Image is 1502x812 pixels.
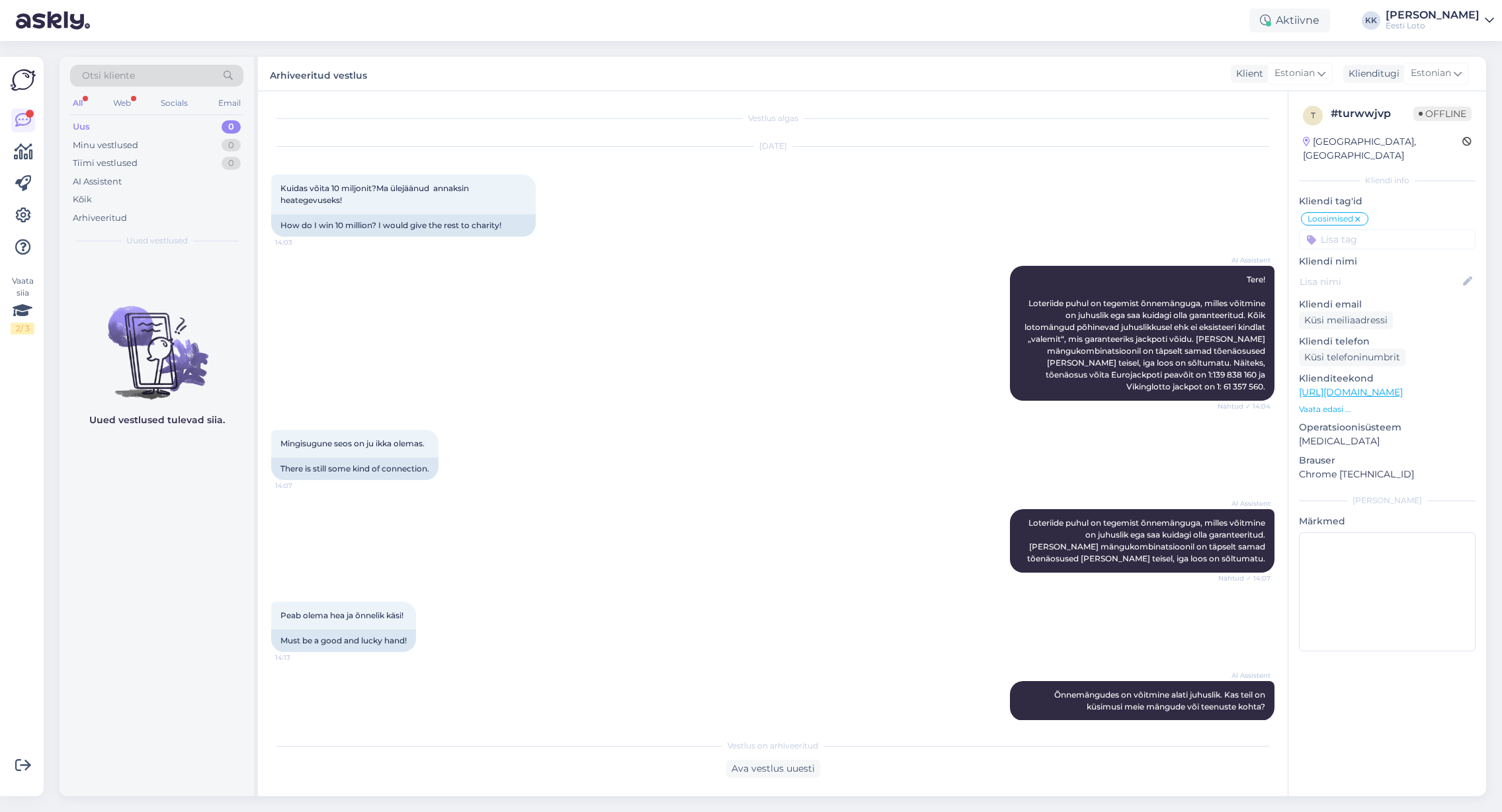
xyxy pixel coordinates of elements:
[73,120,90,134] div: Uus
[280,183,471,205] span: Kuidas võita 10 miljonit?Ma ülejäänud annaksin heategevuseks!
[1308,215,1353,223] span: Loosimised
[126,235,188,247] span: Uued vestlused
[1299,311,1393,329] div: Küsi meiliaadressi
[1218,573,1271,583] span: Nähtud ✓ 14:07
[1362,11,1380,30] div: KK
[73,212,127,225] div: Arhiveeritud
[1218,401,1271,411] span: Nähtud ✓ 14:04
[158,95,190,112] div: Socials
[1299,434,1476,448] p: [MEDICAL_DATA]
[1249,9,1330,32] div: Aktiivne
[73,193,92,206] div: Kõik
[1221,255,1271,265] span: AI Assistent
[1231,67,1263,81] div: Klient
[271,140,1274,152] div: [DATE]
[70,95,85,112] div: All
[1331,106,1413,122] div: # turwwjvp
[1299,348,1405,366] div: Küsi telefoninumbrit
[1303,135,1462,163] div: [GEOGRAPHIC_DATA], [GEOGRAPHIC_DATA]
[1311,110,1315,120] span: t
[11,275,34,335] div: Vaata siia
[1299,514,1476,528] p: Märkmed
[1299,298,1476,311] p: Kliendi email
[73,157,138,170] div: Tiimi vestlused
[11,67,36,93] img: Askly Logo
[60,282,254,401] img: No chats
[222,157,241,170] div: 0
[1299,194,1476,208] p: Kliendi tag'id
[280,610,403,620] span: Peab olema hea ja õnnelik käsi!
[1299,467,1476,481] p: Chrome [TECHNICAL_ID]
[1221,670,1271,680] span: AI Assistent
[1386,10,1494,31] a: [PERSON_NAME]Eesti Loto
[280,438,425,448] span: Mingisugune seos on ju ikka olemas.
[89,413,225,427] p: Uued vestlused tulevad siia.
[1343,67,1399,81] div: Klienditugi
[1413,106,1472,121] span: Offline
[271,112,1274,124] div: Vestlus algas
[728,740,818,752] span: Vestlus on arhiveeritud
[726,760,820,778] div: Ava vestlus uuesti
[1299,454,1476,467] p: Brauser
[1299,229,1476,249] input: Lisa tag
[110,95,134,112] div: Web
[73,175,122,188] div: AI Assistent
[1299,255,1476,268] p: Kliendi nimi
[1299,403,1476,415] p: Vaata edasi ...
[1221,499,1271,508] span: AI Assistent
[1027,518,1267,563] span: Loteriide puhul on tegemist õnnemänguga, milles võitmine on juhuslik ega saa kuidagi olla garante...
[73,139,138,152] div: Minu vestlused
[1386,20,1480,31] div: Eesti Loto
[222,120,241,134] div: 0
[1299,421,1476,434] p: Operatsioonisüsteem
[1299,386,1403,398] a: [URL][DOMAIN_NAME]
[1054,690,1267,711] span: Õnnemängudes on võitmine alati juhuslik. Kas teil on küsimusi meie mängude või teenuste kohta?
[1411,66,1451,81] span: Estonian
[275,237,325,247] span: 14:03
[275,653,325,663] span: 14:13
[275,481,325,491] span: 14:07
[11,323,34,335] div: 2 / 3
[270,65,367,83] label: Arhiveeritud vestlus
[271,458,438,480] div: There is still some kind of connection.
[1299,372,1476,386] p: Klienditeekond
[1299,335,1476,348] p: Kliendi telefon
[1299,495,1476,507] div: [PERSON_NAME]
[1300,274,1460,289] input: Lisa nimi
[1386,10,1480,20] div: [PERSON_NAME]
[82,69,135,83] span: Otsi kliente
[216,95,243,112] div: Email
[222,139,241,152] div: 0
[1274,66,1315,81] span: Estonian
[1299,175,1476,186] div: Kliendi info
[271,629,416,652] div: Must be a good and lucky hand!
[271,214,536,237] div: How do I win 10 million? I would give the rest to charity!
